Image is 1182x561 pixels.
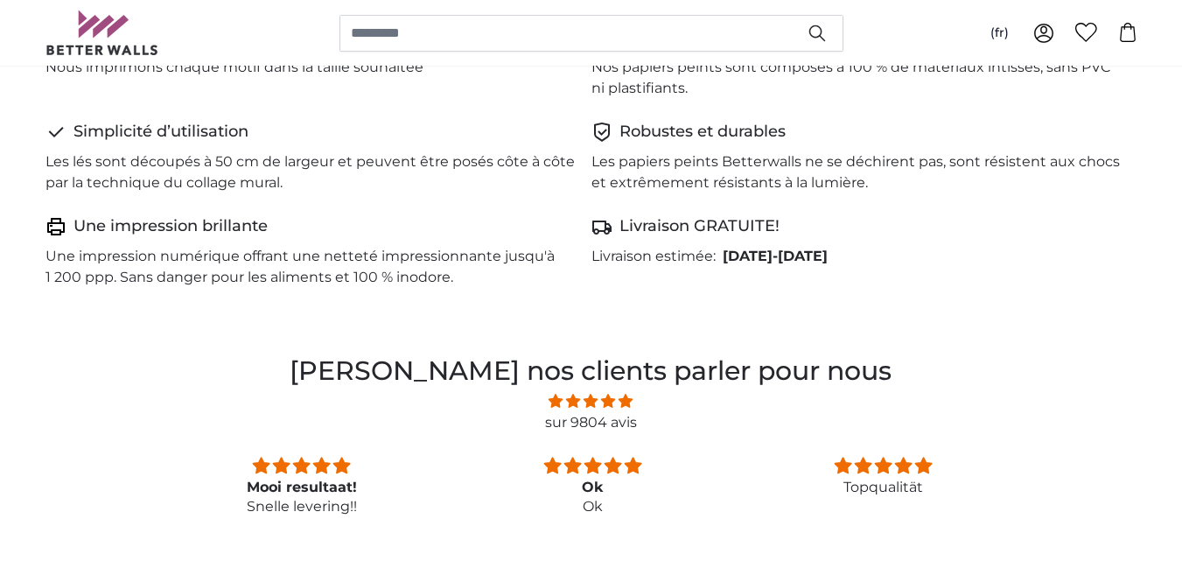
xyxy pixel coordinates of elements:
[45,246,577,288] p: Une impression numérique offrant une netteté impressionnante jusqu'à 1 200 ppp. Sans danger pour ...
[73,120,248,144] h4: Simplicité d’utilisation
[759,454,1007,478] div: 5 stars
[154,351,1027,390] h2: [PERSON_NAME] nos clients parler pour nous
[976,18,1023,49] button: (fr)
[73,214,268,239] h4: Une impression brillante
[619,214,780,239] h4: Livraison GRATUITE!
[178,497,426,516] p: Snelle levering!!
[45,151,577,193] p: Les lés sont découpés à 50 cm de largeur et peuvent être posés côte à côte par la technique du co...
[45,11,159,55] img: Betterwalls
[154,390,1027,412] span: 4.81 stars
[619,120,786,144] h4: Robustes et durables
[723,248,828,264] b: -
[723,248,773,264] span: [DATE]
[545,414,637,431] a: sur 9804 avis
[45,57,423,78] p: Nous imprimons chaque motif dans la taille souhaitée
[178,454,426,478] div: 5 stars
[759,478,1007,497] p: Topqualität
[468,478,717,497] div: Ok
[468,497,717,516] p: Ok
[591,57,1123,99] p: Nos papiers peints sont composés à 100 % de matériaux intissés, sans PVC ni plastifiants.
[778,248,828,264] span: [DATE]
[468,454,717,478] div: 5 stars
[178,478,426,497] div: Mooi resultaat!
[591,246,716,267] p: Livraison estimée:
[591,151,1123,193] p: Les papiers peints Betterwalls ne se déchirent pas, sont résistent aux chocs et extrêmement résis...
